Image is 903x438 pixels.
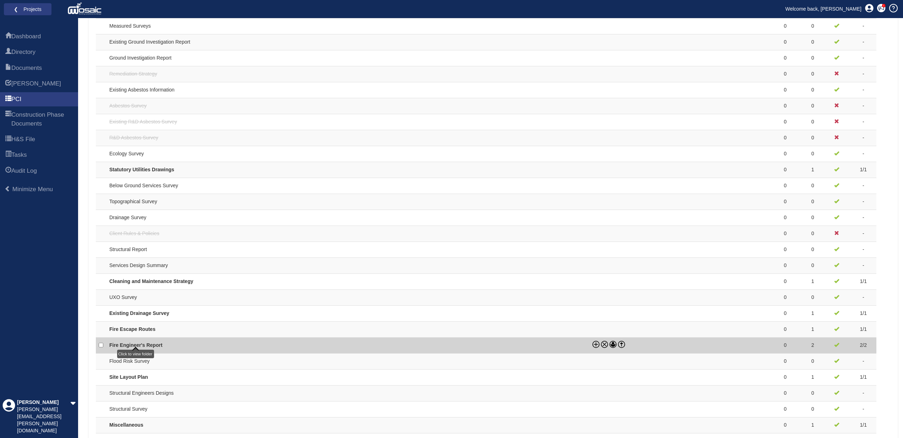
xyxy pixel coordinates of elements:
td: 0 [768,257,803,273]
td: 1/1 [850,369,876,385]
td: 0 [803,385,823,401]
td: 0 [768,369,803,385]
td: - [850,242,876,257]
img: logo_white.png [67,2,103,16]
td: 0 [768,82,803,98]
a: Existing Drainage Survey [109,310,169,316]
td: 0 [768,385,803,401]
td: 0 [803,401,823,417]
td: 0 [803,50,823,66]
span: Dashboard [5,33,11,41]
td: 0 [768,18,803,34]
td: 0 [803,178,823,194]
td: 1/1 [850,162,876,178]
td: 0 [768,50,803,66]
span: PCI [5,95,11,104]
span: H&S File [5,135,11,144]
div: [PERSON_NAME] [17,399,70,406]
span: Construction Phase Documents [11,111,73,128]
td: 0 [803,194,823,210]
span: Directory [5,48,11,57]
span: Minimize Menu [5,186,11,192]
span: Minimize Menu [12,186,53,193]
td: 0 [768,34,803,50]
td: 1 [803,273,823,289]
span: Construction Phase Documents [5,111,11,128]
div: Profile [2,399,15,434]
a: Fire Escape Routes [109,326,155,332]
td: 0 [803,114,823,130]
td: 0 [768,130,803,146]
td: 1/1 [850,321,876,337]
td: - [850,401,876,417]
td: 0 [768,226,803,242]
td: 0 [768,162,803,178]
td: 0 [803,82,823,98]
a: Fire Engineer's Report [109,342,163,348]
td: 0 [803,34,823,50]
td: 0 [803,98,823,114]
span: Tasks [11,151,27,159]
a: Cleaning and Maintenance Strategy [109,278,193,284]
span: Dashboard [11,32,41,41]
td: 1 [803,417,823,433]
td: - [850,194,876,210]
span: HARI [5,80,11,88]
td: - [850,210,876,226]
td: - [850,114,876,130]
td: 1 [803,305,823,321]
td: 0 [768,242,803,257]
td: 0 [768,273,803,289]
td: - [850,353,876,369]
td: 0 [768,178,803,194]
td: 0 [768,305,803,321]
td: - [850,146,876,162]
td: 0 [803,18,823,34]
a: Welcome back, [PERSON_NAME] [780,4,867,14]
td: - [850,226,876,242]
td: 1 [803,162,823,178]
td: 0 [803,257,823,273]
td: 2 [803,337,823,353]
a: Statutory Utilities Drawings [109,167,174,172]
td: - [850,98,876,114]
td: 0 [768,417,803,433]
td: 0 [768,401,803,417]
td: - [850,66,876,82]
span: Documents [11,64,42,72]
span: Audit Log [11,167,37,175]
td: 0 [768,353,803,369]
td: 0 [768,321,803,337]
span: Directory [11,48,35,56]
a: Site Layout Plan [109,374,148,380]
td: - [850,82,876,98]
span: Tasks [5,151,11,160]
td: 0 [803,146,823,162]
td: - [850,257,876,273]
td: 1 [803,321,823,337]
td: 0 [768,114,803,130]
td: 0 [768,98,803,114]
td: - [850,34,876,50]
td: - [850,178,876,194]
span: Documents [5,64,11,73]
a: ❮ Projects [9,5,47,14]
td: 0 [803,289,823,305]
span: PCI [11,95,21,104]
td: 0 [768,337,803,353]
td: 0 [803,242,823,257]
td: 0 [803,353,823,369]
td: 0 [768,66,803,82]
td: - [850,385,876,401]
td: 0 [768,146,803,162]
td: - [850,50,876,66]
td: 0 [768,289,803,305]
td: 0 [803,226,823,242]
td: 0 [803,130,823,146]
td: 1/1 [850,273,876,289]
span: H&S File [11,135,35,144]
a: Miscellaneous [109,422,143,428]
td: 0 [803,210,823,226]
td: 2/2 [850,337,876,353]
td: - [850,130,876,146]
